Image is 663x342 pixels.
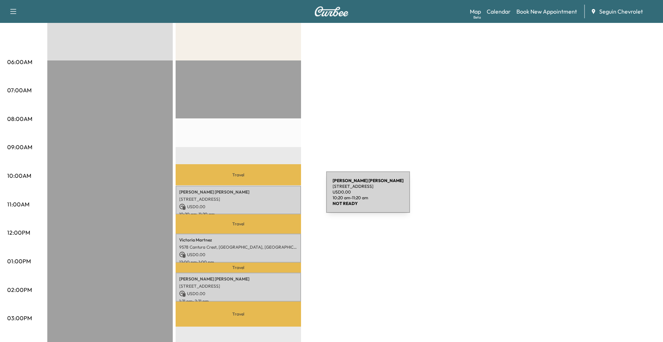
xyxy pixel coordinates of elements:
a: Book New Appointment [516,7,577,16]
p: 08:00AM [7,114,32,123]
p: Victoria Martnez [179,237,297,243]
p: Travel [176,214,301,234]
p: Travel [176,263,301,273]
p: 1:21 pm - 2:21 pm [179,298,297,304]
img: Curbee Logo [314,6,349,16]
p: 03:00PM [7,314,32,322]
p: 10:20 am - 11:20 am [179,211,297,217]
p: 10:00AM [7,171,31,180]
p: 01:00PM [7,257,31,265]
div: Beta [473,15,481,20]
p: 11:00AM [7,200,29,209]
p: [PERSON_NAME] [PERSON_NAME] [179,189,297,195]
p: USD 0.00 [179,290,297,297]
p: USD 0.00 [179,204,297,210]
a: MapBeta [470,7,481,16]
p: 06:00AM [7,58,32,66]
p: [PERSON_NAME] [PERSON_NAME] [179,276,297,282]
p: [STREET_ADDRESS] [179,196,297,202]
p: Travel [176,302,301,327]
p: Travel [176,164,301,185]
span: Seguin Chevrolet [599,7,643,16]
p: 02:00PM [7,285,32,294]
p: [STREET_ADDRESS] [179,283,297,289]
p: 12:00 pm - 1:00 pm [179,259,297,265]
p: 09:00AM [7,143,32,151]
a: Calendar [487,7,511,16]
p: 9578 Cantura Crest, [GEOGRAPHIC_DATA], [GEOGRAPHIC_DATA] [179,244,297,250]
p: USD 0.00 [179,251,297,258]
p: 07:00AM [7,86,32,94]
p: 12:00PM [7,228,30,237]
